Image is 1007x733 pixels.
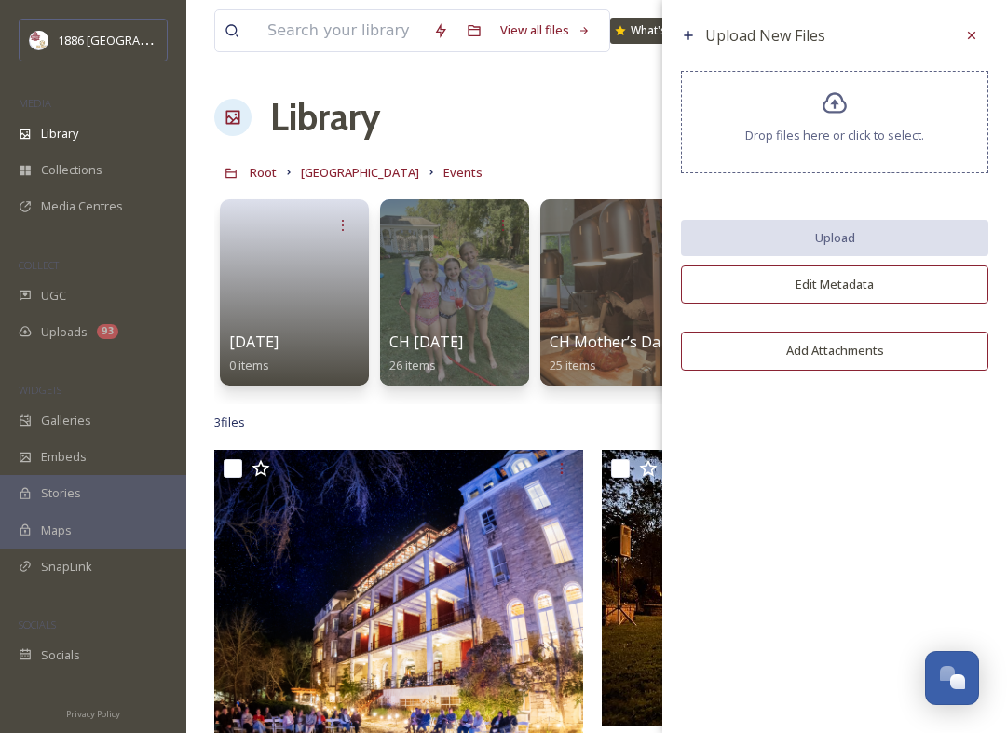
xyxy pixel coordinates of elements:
[491,12,600,48] a: View all files
[301,164,419,181] span: [GEOGRAPHIC_DATA]
[301,161,419,183] a: [GEOGRAPHIC_DATA]
[229,332,279,352] span: [DATE]
[250,161,277,183] a: Root
[41,646,80,664] span: Socials
[389,357,436,373] span: 26 items
[41,448,87,466] span: Embeds
[229,357,269,373] span: 0 items
[550,333,760,373] a: CH Mother’s Day Brunch 202425 items
[41,197,123,215] span: Media Centres
[270,89,380,145] a: Library
[41,412,91,429] span: Galleries
[389,332,463,352] span: CH [DATE]
[41,484,81,502] span: Stories
[681,220,988,256] button: Upload
[229,333,279,373] a: [DATE]0 items
[41,161,102,179] span: Collections
[58,31,205,48] span: 1886 [GEOGRAPHIC_DATA]
[258,10,424,51] input: Search your library
[925,651,979,705] button: Open Chat
[19,383,61,397] span: WIDGETS
[19,96,51,110] span: MEDIA
[745,127,924,144] span: Drop files here or click to select.
[250,164,277,181] span: Root
[19,258,59,272] span: COLLECT
[214,414,245,431] span: 3 file s
[41,522,72,539] span: Maps
[30,31,48,49] img: logos.png
[550,357,596,373] span: 25 items
[19,618,56,631] span: SOCIALS
[610,18,703,44] a: What's New
[602,450,971,726] img: IMG_8531.JPG
[550,332,760,352] span: CH Mother’s Day Brunch 2024
[389,333,463,373] a: CH [DATE]26 items
[66,701,120,724] a: Privacy Policy
[41,287,66,305] span: UGC
[681,332,988,370] button: Add Attachments
[705,25,825,46] span: Upload New Files
[97,324,118,339] div: 93
[41,558,92,576] span: SnapLink
[443,161,483,183] a: Events
[681,265,988,304] button: Edit Metadata
[41,323,88,341] span: Uploads
[443,164,483,181] span: Events
[66,708,120,720] span: Privacy Policy
[41,125,78,143] span: Library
